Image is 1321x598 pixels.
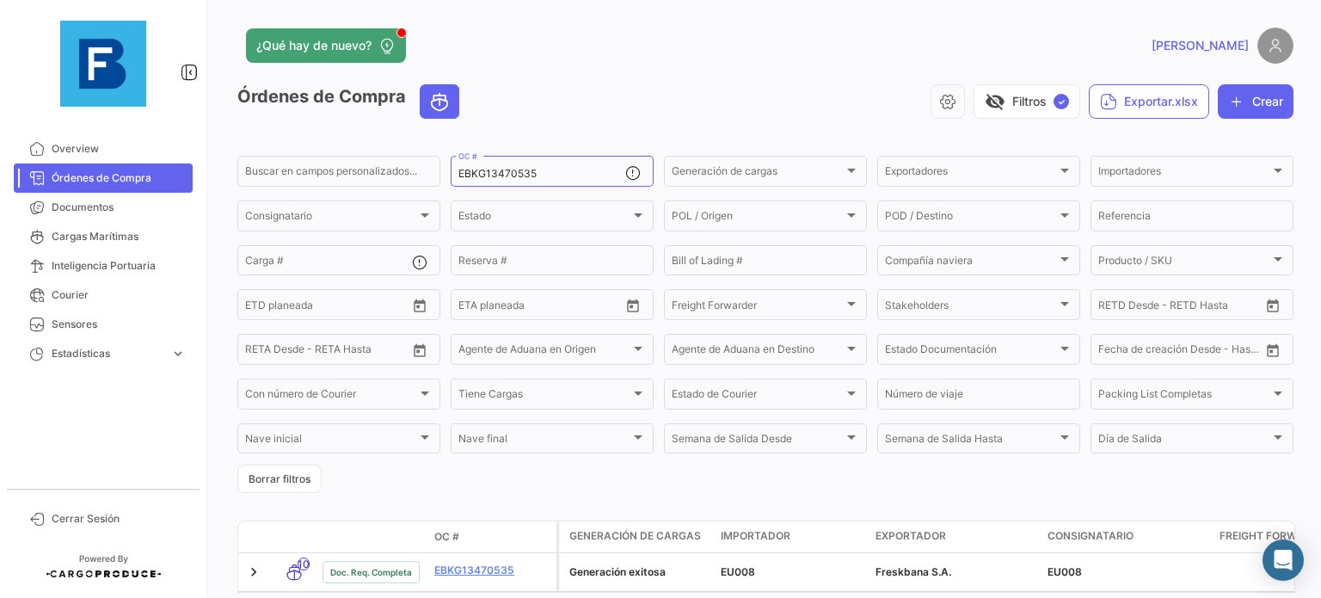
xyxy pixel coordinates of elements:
span: POD / Destino [885,213,1057,225]
input: Desde [1098,346,1129,358]
span: Documentos [52,200,186,215]
a: Overview [14,134,193,163]
span: Exportador [876,528,946,544]
span: Generación de cargas [569,528,701,544]
span: Sensores [52,317,186,332]
a: Cargas Marítimas [14,222,193,251]
img: 12429640-9da8-4fa2-92c4-ea5716e443d2.jpg [60,21,146,107]
button: Open calendar [1260,337,1286,363]
span: Cerrar Sesión [52,511,186,527]
a: Órdenes de Compra [14,163,193,193]
img: placeholder-user.png [1257,28,1293,64]
span: ¿Qué hay de nuevo? [256,37,372,54]
a: Expand/Collapse Row [245,564,262,581]
span: visibility_off [985,91,1005,112]
input: Desde [1098,301,1129,313]
span: Semana de Salida Desde [672,435,844,447]
button: Ocean [421,85,458,118]
datatable-header-cell: OC # [427,522,556,552]
input: Desde [245,301,276,313]
a: Courier [14,281,193,310]
button: Open calendar [407,293,433,318]
a: EBKG13470535 [434,563,550,578]
span: EU008 [1048,565,1082,578]
span: Consignatario [245,213,417,225]
span: Estado Documentación [885,346,1057,358]
input: Desde [458,301,489,313]
span: Doc. Req. Completa [330,565,412,579]
span: [PERSON_NAME] [1152,37,1249,54]
button: visibility_offFiltros✓ [974,84,1080,119]
datatable-header-cell: Importador [714,521,869,552]
datatable-header-cell: Estado Doc. [316,530,427,544]
span: Generación de cargas [672,168,844,180]
a: Inteligencia Portuaria [14,251,193,281]
button: Open calendar [407,337,433,363]
span: Producto / SKU [1098,257,1270,269]
span: ✓ [1054,94,1069,109]
span: Freight Forwarder [672,301,844,313]
div: Generación exitosa [569,564,707,580]
span: Agente de Aduana en Destino [672,346,844,358]
input: Hasta [501,301,579,313]
span: 10 [298,558,310,570]
button: Crear [1218,84,1293,119]
input: Hasta [1141,346,1219,358]
span: Con número de Courier [245,391,417,403]
span: OC # [434,529,459,545]
h3: Órdenes de Compra [237,84,464,119]
input: Hasta [288,301,366,313]
input: Hasta [288,346,366,358]
button: Borrar filtros [237,465,322,493]
datatable-header-cell: Modo de Transporte [273,530,316,544]
span: EU008 [721,565,755,578]
span: Compañía naviera [885,257,1057,269]
datatable-header-cell: Exportador [869,521,1041,552]
span: Semana de Salida Hasta [885,435,1057,447]
span: POL / Origen [672,213,844,225]
div: Abrir Intercom Messenger [1263,539,1304,581]
span: Inteligencia Portuaria [52,258,186,274]
a: Sensores [14,310,193,339]
input: Hasta [1141,301,1219,313]
span: Estado de Courier [672,391,844,403]
span: Tiene Cargas [458,391,630,403]
span: Importador [721,528,790,544]
span: Estado [458,213,630,225]
span: Cargas Marítimas [52,229,186,244]
span: Stakeholders [885,301,1057,313]
button: Open calendar [1260,293,1286,318]
span: Courier [52,287,186,303]
span: Overview [52,141,186,157]
span: Órdenes de Compra [52,170,186,186]
datatable-header-cell: Consignatario [1041,521,1213,552]
span: Nave final [458,435,630,447]
span: Nave inicial [245,435,417,447]
button: Exportar.xlsx [1089,84,1209,119]
span: Consignatario [1048,528,1134,544]
datatable-header-cell: Generación de cargas [559,521,714,552]
span: Día de Salida [1098,435,1270,447]
span: Importadores [1098,168,1270,180]
span: Freskbana S.A. [876,565,951,578]
button: Open calendar [620,293,646,318]
button: ¿Qué hay de nuevo? [246,28,406,63]
span: Packing List Completas [1098,391,1270,403]
input: Desde [245,346,276,358]
span: Estadísticas [52,346,163,361]
span: Agente de Aduana en Origen [458,346,630,358]
span: Exportadores [885,168,1057,180]
span: expand_more [170,346,186,361]
a: Documentos [14,193,193,222]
